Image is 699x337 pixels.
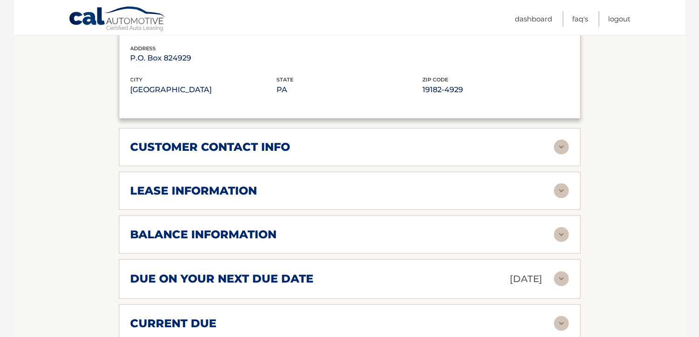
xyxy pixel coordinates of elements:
[515,11,553,27] a: Dashboard
[573,11,588,27] a: FAQ's
[554,316,569,331] img: accordion-rest.svg
[131,140,291,154] h2: customer contact info
[422,83,568,96] p: 19182-4929
[131,228,277,242] h2: balance information
[554,183,569,198] img: accordion-rest.svg
[554,140,569,155] img: accordion-rest.svg
[554,227,569,242] img: accordion-rest.svg
[422,76,448,83] span: zip code
[609,11,631,27] a: Logout
[131,45,156,52] span: address
[554,271,569,286] img: accordion-rest.svg
[510,271,543,287] p: [DATE]
[69,6,166,33] a: Cal Automotive
[277,83,422,96] p: PA
[277,76,293,83] span: state
[131,272,314,286] h2: due on your next due date
[131,52,277,65] p: P.O. Box 824929
[131,317,217,330] h2: current due
[131,83,277,96] p: [GEOGRAPHIC_DATA]
[131,184,257,198] h2: lease information
[131,76,143,83] span: city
